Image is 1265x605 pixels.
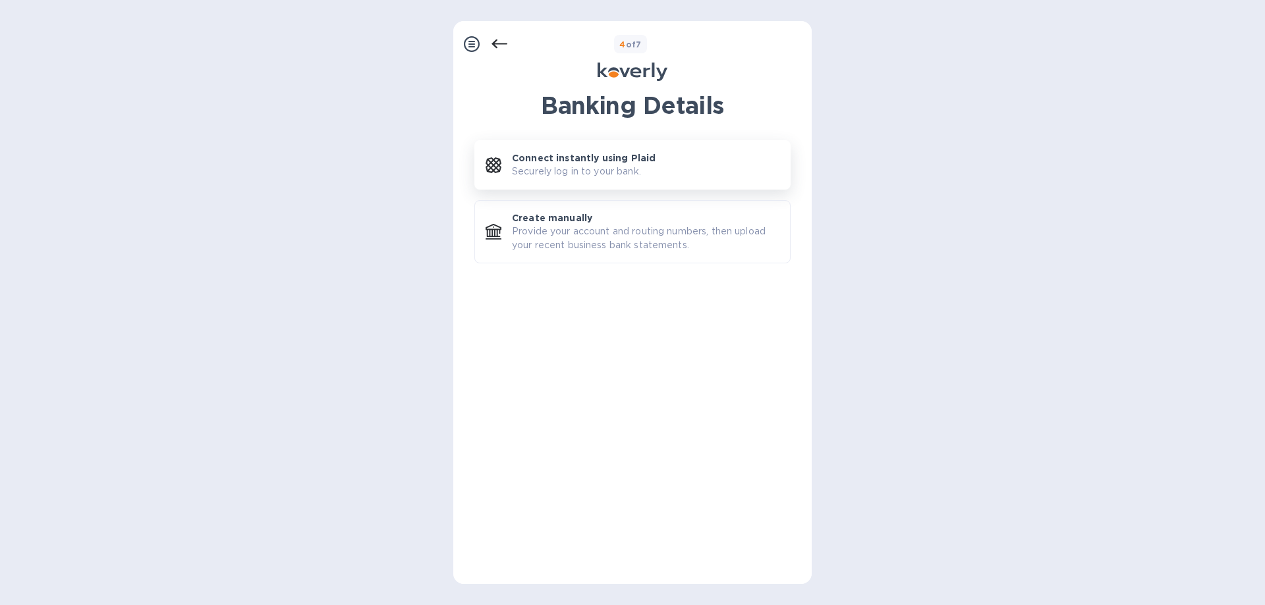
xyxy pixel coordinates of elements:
[512,165,641,178] p: Securely log in to your bank.
[512,151,656,165] p: Connect instantly using Plaid
[512,211,592,224] p: Create manually
[512,224,779,252] p: Provide your account and routing numbers, then upload your recent business bank statements.
[474,200,791,263] button: Create manuallyProvide your account and routing numbers, then upload your recent business bank st...
[619,39,642,49] b: of 7
[474,140,791,190] button: Connect instantly using PlaidSecurely log in to your bank.
[474,92,791,119] h1: Banking Details
[619,39,625,49] span: 4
